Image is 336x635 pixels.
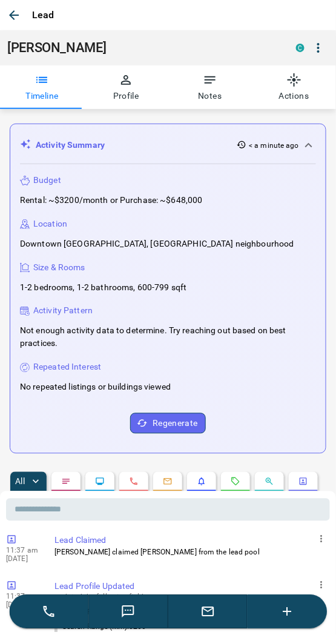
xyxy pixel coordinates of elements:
p: All [15,477,25,486]
p: Downtown [GEOGRAPHIC_DATA], [GEOGRAPHIC_DATA] neighbourhood [20,238,294,250]
svg: Agent Actions [298,477,308,487]
p: [DATE] [6,555,42,564]
p: [DATE] [6,601,42,610]
p: 11:37 am [6,593,42,601]
p: Lead [32,8,54,22]
svg: Emails [163,477,173,487]
p: Location [33,218,67,230]
p: Not enough activity data to determine. Try reaching out based on best practices. [20,325,316,350]
div: Activity Summary< a minute ago [20,134,316,156]
h1: [PERSON_NAME] [7,40,278,56]
svg: Lead Browsing Activity [95,477,105,487]
p: updated the following fields: [54,593,325,602]
p: Size & Rooms [33,261,85,274]
p: Repeated Interest [33,361,101,374]
p: 11:37 am [6,547,42,555]
p: [PERSON_NAME] claimed [PERSON_NAME] from the lead pool [54,547,325,558]
p: Lead Profile Updated [54,580,325,593]
svg: Listing Alerts [197,477,206,487]
button: Regenerate [130,413,206,434]
button: Notes [168,65,252,109]
svg: Opportunities [265,477,274,487]
p: Budget [33,174,61,187]
div: condos.ca [296,44,305,52]
svg: Requests [231,477,240,487]
p: No repeated listings or buildings viewed [20,381,171,394]
p: < a minute ago [249,140,299,151]
button: Profile [84,65,168,109]
p: 1-2 bedrooms, 1-2 bathrooms, 600-799 sqft [20,281,186,294]
svg: Calls [129,477,139,487]
p: Activity Summary [36,139,105,151]
button: Actions [252,65,336,109]
p: Rental: ~$3200/month or Purchase: ~$648,000 [20,194,203,207]
p: Activity Pattern [33,305,93,317]
svg: Notes [61,477,71,487]
p: Lead Claimed [54,534,325,547]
